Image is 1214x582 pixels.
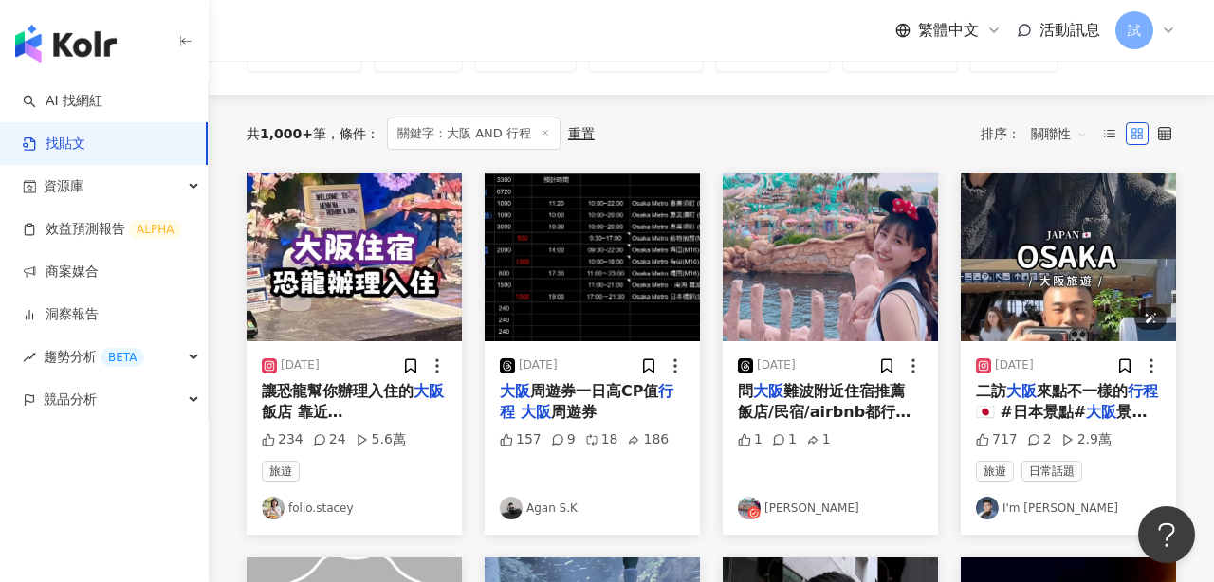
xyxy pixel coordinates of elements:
[262,382,414,400] span: 讓恐龍幫你辦理入住的
[23,305,99,324] a: 洞察報告
[44,336,144,378] span: 趨勢分析
[1021,461,1082,482] span: 日常話題
[326,126,379,141] span: 條件 ：
[44,378,97,421] span: 競品分析
[772,430,797,449] div: 1
[262,403,439,527] span: 飯店 靠近[GEOGRAPHIC_DATA] 附近還有24小時超市 #變hotel #臨空城住宿 #[GEOGRAPHIC_DATA] #
[1039,21,1100,39] span: 活動訊息
[976,497,999,519] img: KOL Avatar
[961,173,1176,341] img: post-image
[247,126,326,141] div: 共 筆
[23,351,36,364] span: rise
[500,497,685,519] a: KOL AvatarAgan S.K
[500,497,523,519] img: KOL Avatar
[101,348,144,367] div: BETA
[387,118,561,150] span: 關鍵字：大阪 AND 行程
[23,263,99,282] a: 商案媒合
[485,173,700,341] img: post-image
[1027,430,1052,449] div: 2
[806,430,831,449] div: 1
[356,430,406,449] div: 5.6萬
[521,403,551,421] mark: 大阪
[585,430,618,449] div: 18
[500,382,530,400] mark: 大阪
[976,403,1086,421] span: 🇯🇵 #日本景點#
[262,461,300,482] span: 旅遊
[738,497,923,519] a: KOL Avatar[PERSON_NAME]
[500,382,673,421] mark: 行程
[414,382,444,400] mark: 大阪
[976,461,1014,482] span: 旅遊
[23,135,85,154] a: 找貼文
[1031,118,1088,149] span: 關聯性
[1061,430,1112,449] div: 2.9萬
[995,357,1034,373] div: [DATE]
[976,497,1161,519] a: KOL AvatarI'm [PERSON_NAME]
[262,497,285,519] img: KOL Avatar
[519,357,558,373] div: [DATE]
[738,382,753,400] span: 問
[918,20,979,41] span: 繁體中文
[44,165,83,208] span: 資源庫
[313,430,346,449] div: 24
[281,357,320,373] div: [DATE]
[1138,506,1195,563] iframe: Help Scout Beacon - Open
[260,126,313,141] span: 1,000+
[1086,403,1116,421] mark: 大阪
[551,430,576,449] div: 9
[1006,382,1037,400] mark: 大阪
[738,430,763,449] div: 1
[262,430,303,449] div: 234
[753,382,783,400] mark: 大阪
[976,382,1006,400] span: 二訪
[757,357,796,373] div: [DATE]
[551,403,597,421] span: 周遊券
[500,430,542,449] div: 157
[15,25,117,63] img: logo
[23,220,181,239] a: 效益預測報告ALPHA
[1037,382,1128,400] span: 來點不一樣的
[1128,20,1141,41] span: 試
[723,173,938,341] img: post-image
[247,173,462,341] img: post-image
[568,126,595,141] div: 重置
[981,118,1098,149] div: 排序：
[1128,382,1158,400] mark: 行程
[262,497,447,519] a: KOL Avatarfolio.stacey
[530,382,658,400] span: 周遊券一日高CP值
[976,430,1018,449] div: 717
[738,497,761,519] img: KOL Avatar
[627,430,669,449] div: 186
[738,382,910,421] span: 難波附近住宿推薦 飯店/民宿/airbnb都行
[23,92,102,111] a: searchAI 找網紅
